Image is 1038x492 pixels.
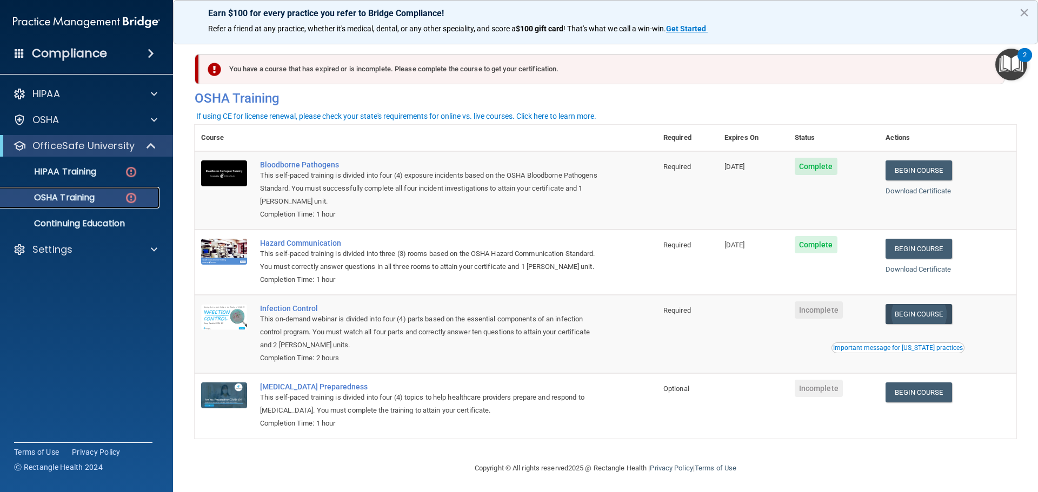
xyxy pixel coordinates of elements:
[886,304,951,324] a: Begin Course
[260,417,603,430] div: Completion Time: 1 hour
[1019,4,1029,21] button: Close
[260,169,603,208] div: This self-paced training is divided into four (4) exposure incidents based on the OSHA Bloodborne...
[13,113,157,126] a: OSHA
[13,139,157,152] a: OfficeSafe University
[1023,55,1027,69] div: 2
[195,111,598,122] button: If using CE for license renewal, please check your state's requirements for online vs. live cours...
[7,166,96,177] p: HIPAA Training
[650,464,693,472] a: Privacy Policy
[260,304,603,313] a: Infection Control
[32,87,60,100] p: HIPAA
[7,192,95,203] p: OSHA Training
[32,243,72,256] p: Settings
[32,139,135,152] p: OfficeSafe University
[563,24,666,33] span: ! That's what we call a win-win.
[695,464,736,472] a: Terms of Use
[657,125,718,151] th: Required
[724,241,745,249] span: [DATE]
[260,208,603,221] div: Completion Time: 1 hour
[886,187,951,195] a: Download Certificate
[124,191,138,205] img: danger-circle.6113f641.png
[886,265,951,273] a: Download Certificate
[663,306,691,314] span: Required
[260,247,603,273] div: This self-paced training is divided into three (3) rooms based on the OSHA Hazard Communication S...
[831,342,964,353] button: Read this if you are a dental practitioner in the state of CA
[724,163,745,171] span: [DATE]
[32,46,107,61] h4: Compliance
[32,113,59,126] p: OSHA
[833,345,963,351] div: Important message for [US_STATE] practices
[13,243,157,256] a: Settings
[666,24,706,33] strong: Get Started
[208,63,221,76] img: exclamation-circle-solid-danger.72ef9ffc.png
[14,462,103,473] span: Ⓒ Rectangle Health 2024
[886,382,951,402] a: Begin Course
[886,239,951,259] a: Begin Course
[995,49,1027,80] button: Open Resource Center, 2 new notifications
[208,24,516,33] span: Refer a friend at any practice, whether it's medical, dental, or any other speciality, and score a
[208,8,1003,18] p: Earn $100 for every practice you refer to Bridge Compliance!
[795,158,837,175] span: Complete
[14,447,59,457] a: Terms of Use
[795,236,837,253] span: Complete
[260,382,603,391] a: [MEDICAL_DATA] Preparedness
[260,273,603,286] div: Completion Time: 1 hour
[788,125,880,151] th: Status
[260,391,603,417] div: This self-paced training is divided into four (4) topics to help healthcare providers prepare and...
[663,385,689,393] span: Optional
[260,352,603,365] div: Completion Time: 2 hours
[72,447,121,457] a: Privacy Policy
[663,241,691,249] span: Required
[886,160,951,180] a: Begin Course
[195,125,254,151] th: Course
[516,24,563,33] strong: $100 gift card
[795,301,843,319] span: Incomplete
[196,112,596,120] div: If using CE for license renewal, please check your state's requirements for online vs. live cours...
[718,125,788,151] th: Expires On
[7,218,155,229] p: Continuing Education
[879,125,1016,151] th: Actions
[408,451,803,486] div: Copyright © All rights reserved 2025 @ Rectangle Health | |
[13,87,157,100] a: HIPAA
[13,11,160,33] img: PMB logo
[663,163,691,171] span: Required
[666,24,708,33] a: Get Started
[795,380,843,397] span: Incomplete
[124,165,138,179] img: danger-circle.6113f641.png
[195,91,1016,106] h4: OSHA Training
[260,239,603,247] a: Hazard Communication
[260,160,603,169] a: Bloodborne Pathogens
[199,54,1004,84] div: You have a course that has expired or is incomplete. Please complete the course to get your certi...
[260,313,603,352] div: This on-demand webinar is divided into four (4) parts based on the essential components of an inf...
